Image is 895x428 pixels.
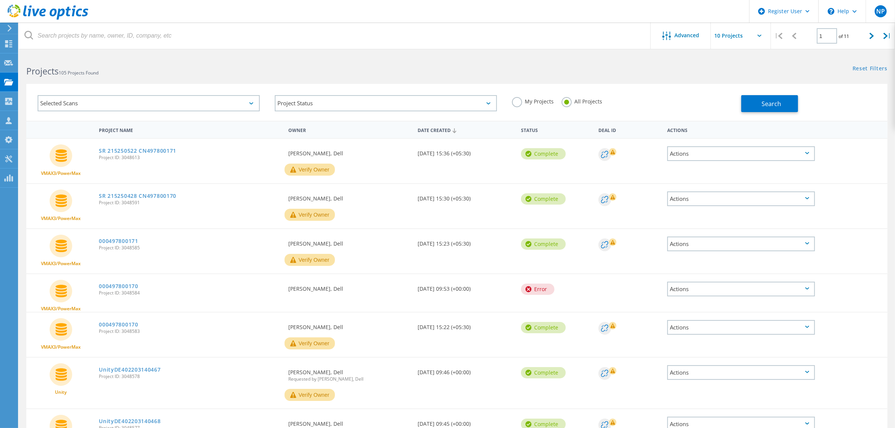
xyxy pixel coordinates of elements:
[285,389,335,401] button: Verify Owner
[41,171,81,176] span: VMAX3/PowerMax
[285,229,414,254] div: [PERSON_NAME], Dell
[853,66,887,72] a: Reset Filters
[521,193,566,205] div: Complete
[99,284,138,289] a: 000497800170
[99,238,138,244] a: 000497800171
[667,191,815,206] div: Actions
[521,238,566,250] div: Complete
[99,155,281,160] span: Project ID: 3048613
[839,33,850,39] span: of 11
[414,123,517,137] div: Date Created
[762,100,781,108] span: Search
[667,146,815,161] div: Actions
[667,365,815,380] div: Actions
[562,97,603,104] label: All Projects
[414,229,517,254] div: [DATE] 15:23 (+05:30)
[99,193,176,199] a: SR 215250428 CN497800170
[663,123,818,137] div: Actions
[285,274,414,299] div: [PERSON_NAME], Dell
[741,95,798,112] button: Search
[99,374,281,379] span: Project ID: 3048578
[99,322,138,327] a: 000497800170
[41,345,81,349] span: VMAX3/PowerMax
[99,329,281,334] span: Project ID: 3048583
[521,148,566,159] div: Complete
[285,184,414,209] div: [PERSON_NAME], Dell
[288,377,410,381] span: Requested by [PERSON_NAME], Dell
[275,95,497,111] div: Project Status
[99,419,161,424] a: UnityDE402203140468
[771,23,786,49] div: |
[521,284,554,295] div: Error
[517,123,595,137] div: Status
[595,123,663,137] div: Deal Id
[285,313,414,337] div: [PERSON_NAME], Dell
[41,261,81,266] span: VMAX3/PowerMax
[414,274,517,299] div: [DATE] 09:53 (+00:00)
[521,322,566,333] div: Complete
[285,209,335,221] button: Verify Owner
[880,23,895,49] div: |
[99,367,161,372] a: UnityDE402203140467
[285,337,335,349] button: Verify Owner
[285,123,414,137] div: Owner
[285,139,414,164] div: [PERSON_NAME], Dell
[675,33,700,38] span: Advanced
[38,95,260,111] div: Selected Scans
[95,123,285,137] div: Project Name
[414,139,517,164] div: [DATE] 15:36 (+05:30)
[414,313,517,337] div: [DATE] 15:22 (+05:30)
[828,8,834,15] svg: \n
[285,358,414,389] div: [PERSON_NAME], Dell
[26,65,59,77] b: Projects
[99,148,176,153] a: SR 215250522 CN497800171
[285,254,335,266] button: Verify Owner
[59,70,98,76] span: 105 Projects Found
[41,307,81,311] span: VMAX3/PowerMax
[99,291,281,295] span: Project ID: 3048584
[876,8,885,14] span: NP
[667,320,815,335] div: Actions
[55,390,67,395] span: Unity
[667,237,815,251] div: Actions
[41,216,81,221] span: VMAX3/PowerMax
[8,16,88,21] a: Live Optics Dashboard
[512,97,554,104] label: My Projects
[285,164,335,176] button: Verify Owner
[521,367,566,378] div: Complete
[667,282,815,296] div: Actions
[19,23,651,49] input: Search projects by name, owner, ID, company, etc
[414,184,517,209] div: [DATE] 15:30 (+05:30)
[99,246,281,250] span: Project ID: 3048585
[414,358,517,382] div: [DATE] 09:46 (+00:00)
[99,200,281,205] span: Project ID: 3048591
